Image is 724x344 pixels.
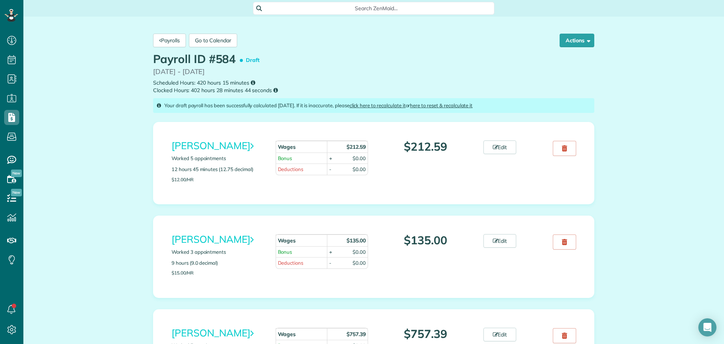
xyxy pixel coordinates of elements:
p: Worked 3 appointments [172,248,264,256]
a: click here to recalculate it [350,102,406,108]
td: Deductions [276,257,327,268]
p: $212.59 [379,140,472,153]
td: Deductions [276,164,327,175]
p: [DATE] - [DATE] [153,67,594,77]
a: [PERSON_NAME] [172,139,253,152]
p: $15.00/hr [172,270,264,275]
a: Go to Calendar [189,34,237,47]
strong: Wages [278,143,296,150]
strong: Wages [278,331,296,338]
div: Open Intercom Messenger [698,318,716,336]
span: New [11,170,22,177]
span: Draft [241,54,262,67]
p: $135.00 [379,234,472,247]
strong: $135.00 [347,237,366,244]
button: Actions [560,34,594,47]
p: 9 hours (9.0 decimal) [172,259,264,267]
a: Edit [483,140,517,154]
a: [PERSON_NAME] [172,233,253,245]
a: here to reset & recalculate it [410,102,472,108]
div: - [329,259,331,267]
p: $12.00/hr [172,177,264,182]
small: Scheduled Hours: 420 hours 15 minutes Clocked Hours: 402 hours 28 minutes 44 seconds [153,79,594,94]
div: + [329,248,332,256]
p: Worked 5 appointments [172,155,264,162]
strong: $212.59 [347,143,366,150]
p: 12 hours 45 minutes (12.75 decimal) [172,166,264,173]
span: New [11,189,22,196]
p: $757.39 [379,328,472,340]
div: $0.00 [353,248,366,256]
div: $0.00 [353,166,366,173]
a: Edit [483,328,517,341]
strong: Wages [278,237,296,244]
a: Payrolls [153,34,186,47]
div: + [329,155,332,162]
a: [PERSON_NAME] [172,327,253,339]
td: Bonus [276,153,327,164]
div: - [329,166,331,173]
div: $0.00 [353,155,366,162]
div: $0.00 [353,259,366,267]
div: Your draft payroll has been successfully calculated [DATE]. If it is inaccurate, please or [153,98,594,113]
h1: Payroll ID #584 [153,53,263,67]
a: Edit [483,234,517,248]
td: Bonus [276,246,327,258]
strong: $757.39 [347,331,366,338]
